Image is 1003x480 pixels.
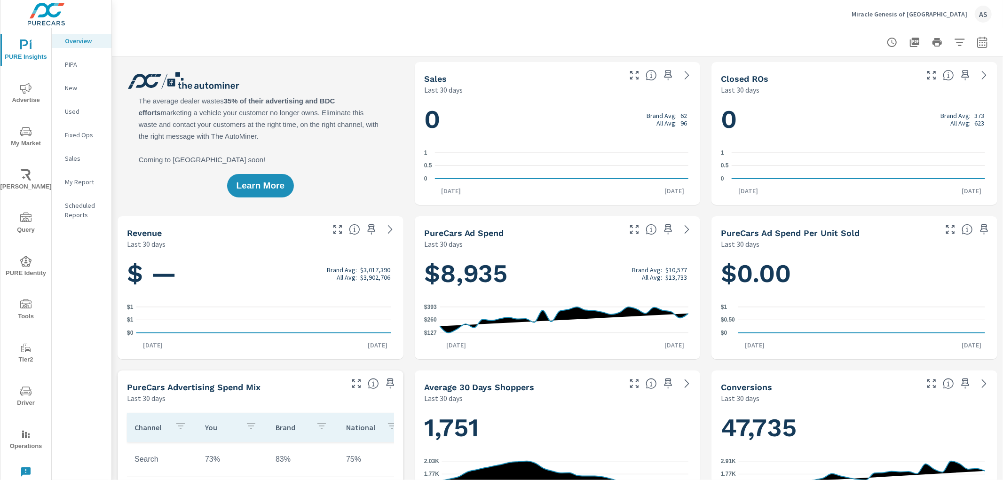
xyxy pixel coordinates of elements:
div: Sales [52,151,111,165]
span: Save this to your personalized report [661,376,676,391]
span: This table looks at how you compare to the amount of budget you spend per channel as opposed to y... [368,378,379,389]
p: Brand Avg: [647,112,677,119]
button: Make Fullscreen [943,222,958,237]
p: Brand Avg: [940,112,971,119]
text: $393 [424,304,437,310]
p: [DATE] [732,186,765,196]
p: [DATE] [955,186,988,196]
div: Fixed Ops [52,128,111,142]
p: Miracle Genesis of [GEOGRAPHIC_DATA] [852,10,967,18]
text: 0.5 [721,163,729,169]
span: Query [3,212,48,236]
span: Total cost of media for all PureCars channels for the selected dealership group over the selected... [646,224,657,235]
text: $0 [127,330,134,336]
p: All Avg: [642,274,662,281]
text: 0.5 [424,163,432,169]
p: $10,577 [665,266,687,274]
h5: Average 30 Days Shoppers [424,382,535,392]
p: [DATE] [658,340,691,350]
p: Used [65,107,104,116]
h5: Closed ROs [721,74,768,84]
text: 0 [424,175,427,182]
text: $1 [127,304,134,310]
p: [DATE] [440,340,473,350]
a: See more details in report [977,68,992,83]
span: Driver [3,386,48,409]
text: 1 [721,150,724,156]
p: All Avg: [950,119,971,127]
td: 73% [197,448,268,471]
button: Learn More [227,174,294,197]
text: $1 [721,304,727,310]
button: Make Fullscreen [627,222,642,237]
span: Tier2 [3,342,48,365]
span: Tools [3,299,48,322]
p: Scheduled Reports [65,201,104,220]
p: 62 [680,112,687,119]
button: Select Date Range [973,33,992,52]
p: 96 [680,119,687,127]
span: My Market [3,126,48,149]
span: Save this to your personalized report [364,222,379,237]
button: Apply Filters [950,33,969,52]
p: Sales [65,154,104,163]
p: PIPA [65,60,104,69]
p: [DATE] [738,340,771,350]
p: 623 [974,119,984,127]
span: Number of Repair Orders Closed by the selected dealership group over the selected time range. [So... [943,70,954,81]
p: [DATE] [136,340,169,350]
text: 1 [424,150,427,156]
h5: PureCars Ad Spend Per Unit Sold [721,228,860,238]
p: Last 30 days [721,238,759,250]
div: PIPA [52,57,111,71]
span: PURE Insights [3,39,48,63]
p: My Report [65,177,104,187]
a: See more details in report [679,68,695,83]
td: Search [127,448,197,471]
h1: 47,735 [721,412,988,444]
text: $1 [127,317,134,323]
text: $260 [424,317,437,323]
td: 75% [339,448,409,471]
button: Make Fullscreen [924,68,939,83]
p: Last 30 days [424,84,463,95]
p: $3,017,390 [360,266,390,274]
p: [DATE] [955,340,988,350]
span: A rolling 30 day total of daily Shoppers on the dealership website, averaged over the selected da... [646,378,657,389]
p: Brand [276,423,308,432]
a: See more details in report [977,376,992,391]
p: Overview [65,36,104,46]
h1: $0.00 [721,258,988,290]
button: "Export Report to PDF" [905,33,924,52]
span: Operations [3,429,48,452]
div: New [52,81,111,95]
p: Channel [134,423,167,432]
h5: PureCars Ad Spend [424,228,504,238]
p: Last 30 days [127,238,166,250]
p: You [205,423,238,432]
div: AS [975,6,992,23]
text: 0 [721,175,724,182]
p: Brand Avg: [632,266,662,274]
span: Total sales revenue over the selected date range. [Source: This data is sourced from the dealer’s... [349,224,360,235]
span: Learn More [237,181,284,190]
text: 1.77K [424,471,439,477]
text: 2.03K [424,458,439,464]
span: Save this to your personalized report [661,68,676,83]
span: Average cost of advertising per each vehicle sold at the dealer over the selected date range. The... [962,224,973,235]
h1: $ — [127,258,394,290]
span: Save this to your personalized report [958,376,973,391]
h1: 0 [721,103,988,135]
text: 2.91K [721,458,736,464]
span: Save this to your personalized report [383,376,398,391]
span: Save this to your personalized report [661,222,676,237]
p: National [346,423,379,432]
p: Last 30 days [424,393,463,404]
h5: Conversions [721,382,772,392]
p: 373 [974,112,984,119]
text: $0 [721,330,727,336]
p: All Avg: [337,274,357,281]
text: 1.77K [721,471,736,478]
h1: 1,751 [424,412,691,444]
p: Last 30 days [721,84,759,95]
